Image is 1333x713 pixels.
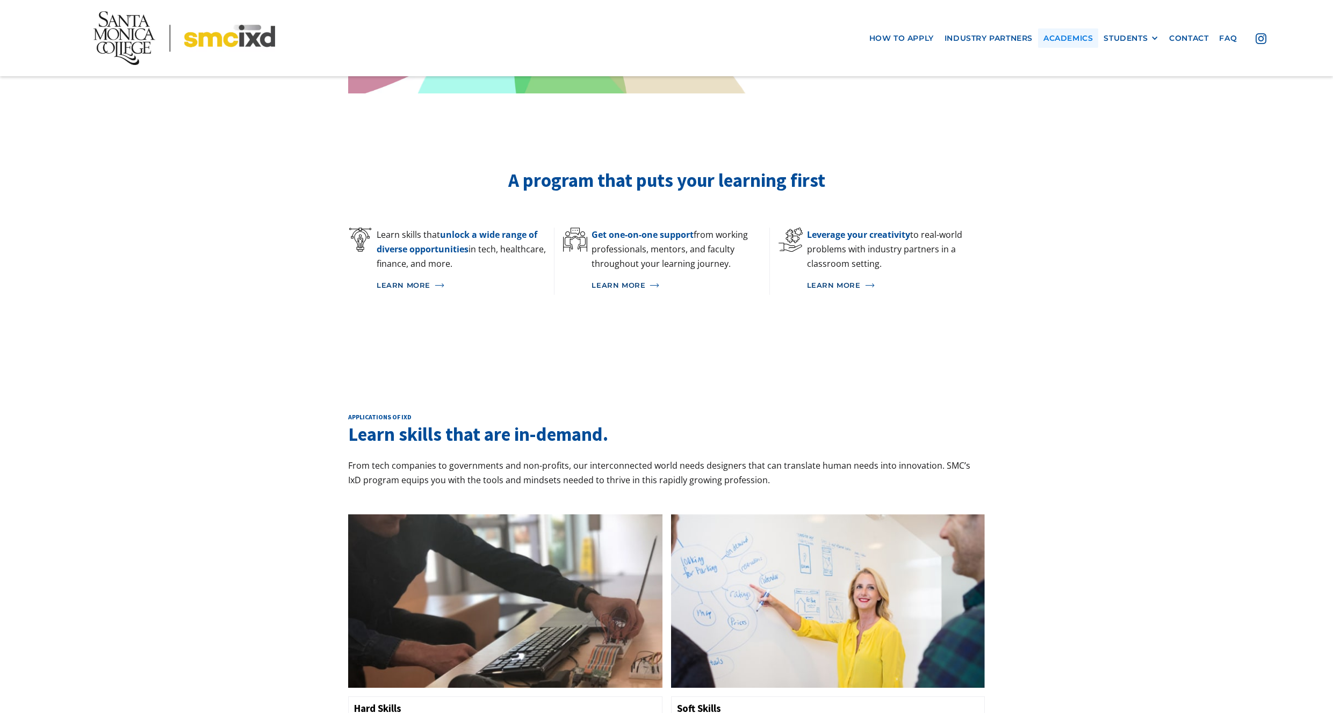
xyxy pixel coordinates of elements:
span: Get one-on-one support [592,229,694,241]
a: Learn More [377,276,554,295]
img: icon - instagram [1256,33,1266,44]
p: From tech companies to governments and non-profits, our interconnected world needs designers that... [348,459,985,488]
img: Santa Monica College - SMC IxD logo [93,11,276,64]
span: unlock a wide range of diverse opportunities [377,229,537,255]
div: Learn More [377,281,430,290]
div: STUDENTS [1104,33,1158,42]
span: Leverage your creativity [807,229,910,241]
a: how to apply [864,28,939,48]
div: Learn More [807,281,861,290]
div: Learn More [592,281,645,290]
h2: A program that puts your learning first [348,169,985,193]
p: to real-world problems with industry partners in a classroom setting. [807,228,985,272]
p: Learn skills that in tech, healthcare, finance, and more. [377,228,554,272]
a: Learn More [592,276,769,295]
a: Learn More [807,276,985,295]
h3: Learn skills that are in-demand. [348,421,985,448]
p: from working professionals, mentors, and faculty throughout your learning journey. [592,228,769,272]
div: STUDENTS [1104,33,1148,42]
a: contact [1164,28,1214,48]
a: faq [1214,28,1242,48]
a: industry partners [939,28,1038,48]
h2: Applications of ixd [348,413,985,421]
a: Academics [1038,28,1098,48]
